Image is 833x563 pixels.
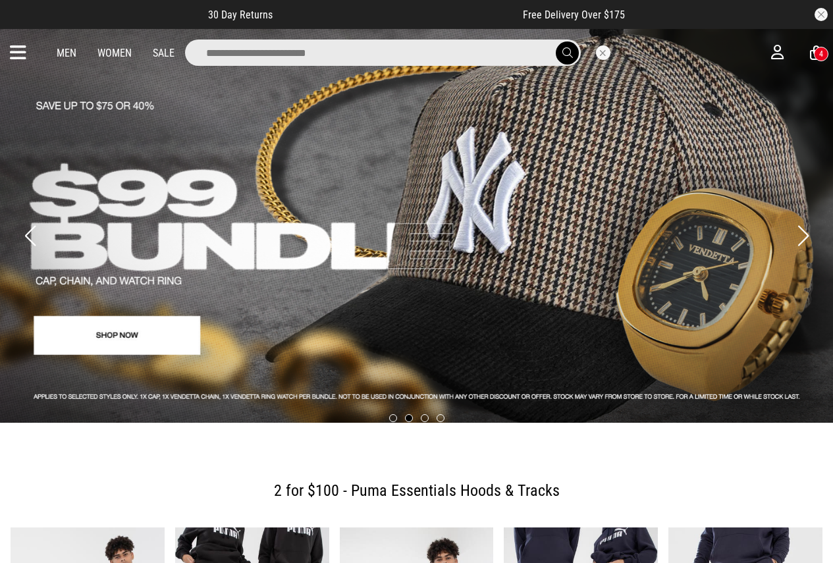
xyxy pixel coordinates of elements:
[523,9,625,21] span: Free Delivery Over $175
[11,5,50,45] button: Open LiveChat chat widget
[21,477,812,504] h2: 2 for $100 - Puma Essentials Hoods & Tracks
[153,47,175,59] a: Sale
[819,49,823,59] div: 4
[21,221,39,250] button: Previous slide
[794,221,812,250] button: Next slide
[810,46,822,60] a: 4
[596,45,610,60] button: Close search
[299,8,497,21] iframe: Customer reviews powered by Trustpilot
[208,9,273,21] span: 30 Day Returns
[97,47,132,59] a: Women
[57,47,76,59] a: Men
